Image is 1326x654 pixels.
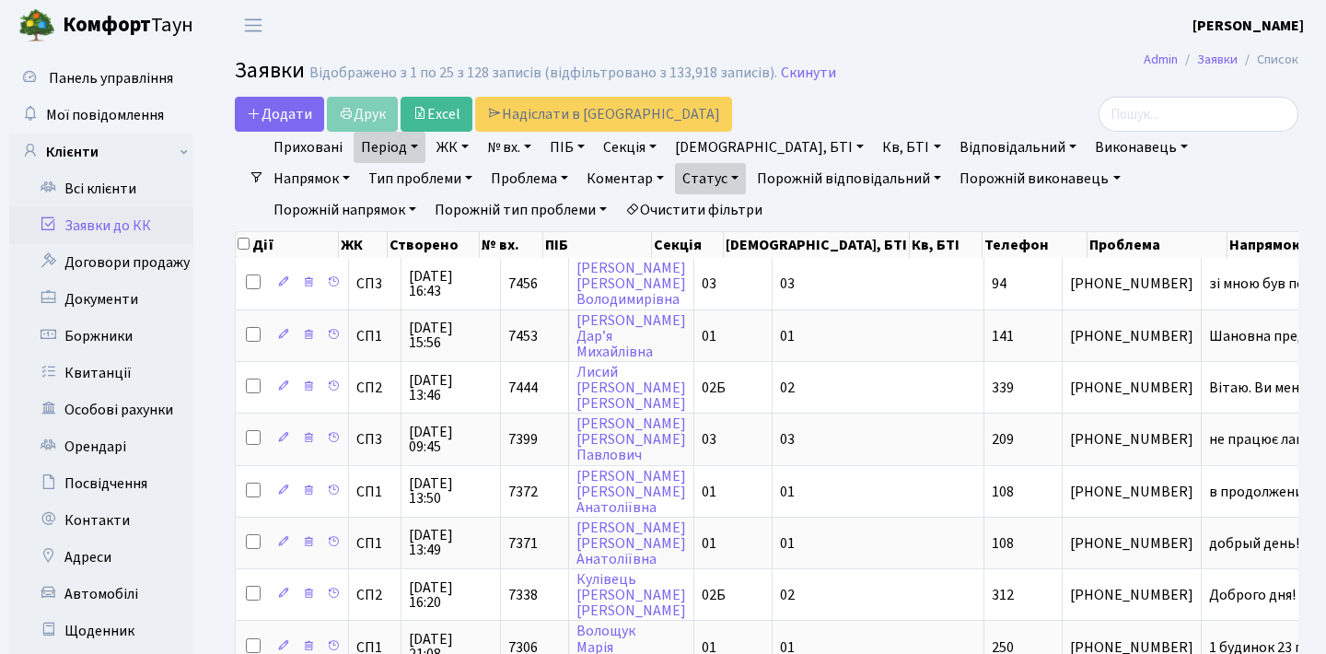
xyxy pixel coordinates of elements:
a: [PERSON_NAME][PERSON_NAME]Анатоліївна [576,518,686,569]
a: Мої повідомлення [9,97,193,134]
span: 7399 [508,429,538,450]
a: Орендарі [9,428,193,465]
span: 02Б [702,378,726,398]
nav: breadcrumb [1116,41,1326,79]
span: [PHONE_NUMBER] [1070,432,1193,447]
span: [DATE] 13:50 [409,476,493,506]
span: 02 [780,585,795,605]
span: 7453 [508,326,538,346]
span: [DATE] 16:20 [409,580,493,610]
th: [DEMOGRAPHIC_DATA], БТІ [724,232,910,258]
span: [PHONE_NUMBER] [1070,380,1193,395]
b: Комфорт [63,10,151,40]
a: [PERSON_NAME]Дар’яМихайлівна [576,310,686,362]
span: 03 [780,429,795,450]
a: Порожній тип проблеми [427,194,614,226]
a: [DEMOGRAPHIC_DATA], БТІ [668,132,871,163]
img: logo.png [18,7,55,44]
span: Додати [247,104,312,124]
span: 7371 [508,533,538,554]
a: ПІБ [542,132,592,163]
a: Квитанції [9,355,193,391]
span: Таун [63,10,193,41]
span: [DATE] 13:46 [409,373,493,403]
a: Скинути [781,64,836,82]
span: 02 [780,378,795,398]
span: 108 [992,533,1014,554]
th: ЖК [339,232,388,258]
a: Порожній напрямок [266,194,424,226]
span: [DATE] 16:43 [409,269,493,298]
span: 01 [702,482,716,502]
div: Відображено з 1 по 25 з 128 записів (відфільтровано з 133,918 записів). [309,64,777,82]
a: Адреси [9,539,193,576]
a: Відповідальний [952,132,1084,163]
a: Боржники [9,318,193,355]
span: 108 [992,482,1014,502]
a: Особові рахунки [9,391,193,428]
button: Переключити навігацію [230,10,276,41]
a: Документи [9,281,193,318]
span: Заявки [235,54,305,87]
a: Коментар [579,163,671,194]
span: 01 [702,533,716,554]
a: Порожній відповідальний [750,163,948,194]
span: 01 [780,326,795,346]
span: СП1 [356,329,393,344]
a: Тип проблеми [361,163,480,194]
a: Автомобілі [9,576,193,613]
a: Посвідчення [9,465,193,502]
a: Порожній виконавець [952,163,1127,194]
a: Щоденник [9,613,193,649]
a: Статус [675,163,746,194]
a: № вх. [480,132,539,163]
a: Виконавець [1088,132,1195,163]
a: Період [354,132,425,163]
span: СП2 [356,588,393,602]
a: Admin [1144,50,1178,69]
span: [PHONE_NUMBER] [1070,485,1193,499]
span: Мої повідомлення [46,105,164,125]
a: Секція [596,132,664,163]
th: Телефон [983,232,1088,258]
a: Лисий[PERSON_NAME][PERSON_NAME] [576,362,686,414]
a: Кулівець[PERSON_NAME][PERSON_NAME] [576,569,686,621]
th: № вх. [480,232,543,258]
a: Клієнти [9,134,193,170]
span: Вітаю. Ви мені[...] [1209,378,1321,398]
span: СП1 [356,536,393,551]
span: Панель управління [49,68,173,88]
th: Дії [236,232,339,258]
span: СП3 [356,432,393,447]
span: 01 [780,533,795,554]
th: Проблема [1088,232,1227,258]
span: 209 [992,429,1014,450]
a: Excel [401,97,472,132]
span: 7372 [508,482,538,502]
th: ПІБ [543,232,651,258]
span: 03 [702,274,716,294]
span: 03 [702,429,716,450]
a: Заявки [1197,50,1238,69]
span: 7338 [508,585,538,605]
span: [PHONE_NUMBER] [1070,536,1193,551]
span: Доброго дня! Є[...] [1209,585,1325,605]
a: Всі клієнти [9,170,193,207]
a: [PERSON_NAME] [1192,15,1304,37]
span: [PHONE_NUMBER] [1070,588,1193,602]
span: [PHONE_NUMBER] [1070,276,1193,291]
span: 03 [780,274,795,294]
li: Список [1238,50,1298,70]
a: [PERSON_NAME][PERSON_NAME]Анатоліївна [576,466,686,518]
span: [PHONE_NUMBER] [1070,329,1193,344]
th: Кв, БТІ [910,232,983,258]
span: 141 [992,326,1014,346]
a: [PERSON_NAME][PERSON_NAME]Володимирівна [576,258,686,309]
a: Заявки до КК [9,207,193,244]
a: Договори продажу [9,244,193,281]
input: Пошук... [1099,97,1298,132]
a: Панель управління [9,60,193,97]
span: 339 [992,378,1014,398]
span: СП1 [356,485,393,499]
span: СП2 [356,380,393,395]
